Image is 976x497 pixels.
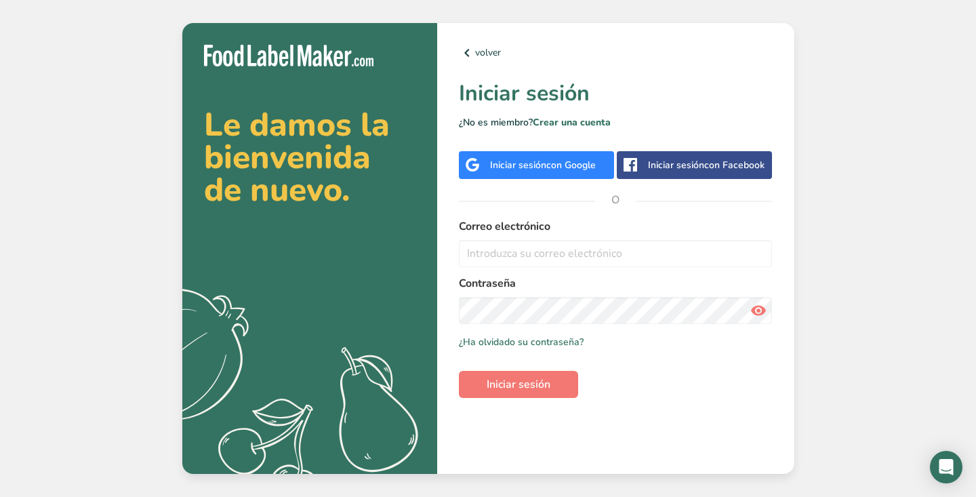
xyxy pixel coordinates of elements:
label: Correo electrónico [459,218,773,235]
span: Iniciar sesión [487,376,550,393]
div: Iniciar sesión [648,158,765,172]
a: Crear una cuenta [533,116,611,129]
span: con Facebook [704,159,765,172]
label: Contraseña [459,275,773,292]
h2: Le damos la bienvenida de nuevo. [204,108,415,206]
a: volver [459,45,773,61]
img: Food Label Maker [204,45,373,67]
button: Iniciar sesión [459,371,578,398]
div: Open Intercom Messenger [930,451,962,483]
input: Introduzca su correo electrónico [459,240,773,267]
p: ¿No es miembro? [459,115,773,130]
div: Iniciar sesión [490,158,596,172]
a: ¿Ha olvidado su contraseña? [459,335,584,349]
span: O [595,180,636,220]
span: con Google [546,159,596,172]
h1: Iniciar sesión [459,77,773,110]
